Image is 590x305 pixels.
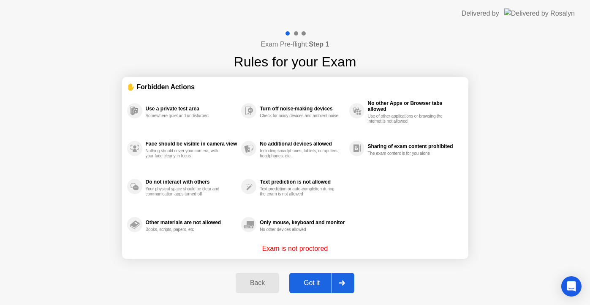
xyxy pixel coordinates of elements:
[238,279,277,287] div: Back
[146,179,237,185] div: Do not interact with others
[236,273,279,293] button: Back
[561,276,582,297] div: Open Intercom Messenger
[260,106,345,112] div: Turn off noise-making devices
[368,100,459,112] div: No other Apps or Browser tabs allowed
[289,273,354,293] button: Got it
[292,279,332,287] div: Got it
[260,113,340,118] div: Check for noisy devices and ambient noise
[262,244,328,254] p: Exam is not proctored
[146,227,226,232] div: Books, scripts, papers, etc
[368,143,459,149] div: Sharing of exam content prohibited
[234,52,356,72] h1: Rules for your Exam
[260,187,340,197] div: Text prediction or auto-completion during the exam is not allowed
[368,151,448,156] div: The exam content is for you alone
[368,114,448,124] div: Use of other applications or browsing the internet is not allowed
[260,141,345,147] div: No additional devices allowed
[260,148,340,159] div: Including smartphones, tablets, computers, headphones, etc.
[260,227,340,232] div: No other devices allowed
[146,220,237,225] div: Other materials are not allowed
[146,106,237,112] div: Use a private test area
[146,148,226,159] div: Nothing should cover your camera, with your face clearly in focus
[309,41,329,48] b: Step 1
[462,8,499,19] div: Delivered by
[146,187,226,197] div: Your physical space should be clear and communication apps turned off
[146,141,237,147] div: Face should be visible in camera view
[146,113,226,118] div: Somewhere quiet and undisturbed
[260,179,345,185] div: Text prediction is not allowed
[504,8,575,18] img: Delivered by Rosalyn
[261,39,329,49] h4: Exam Pre-flight:
[260,220,345,225] div: Only mouse, keyboard and monitor
[127,82,463,92] div: ✋ Forbidden Actions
